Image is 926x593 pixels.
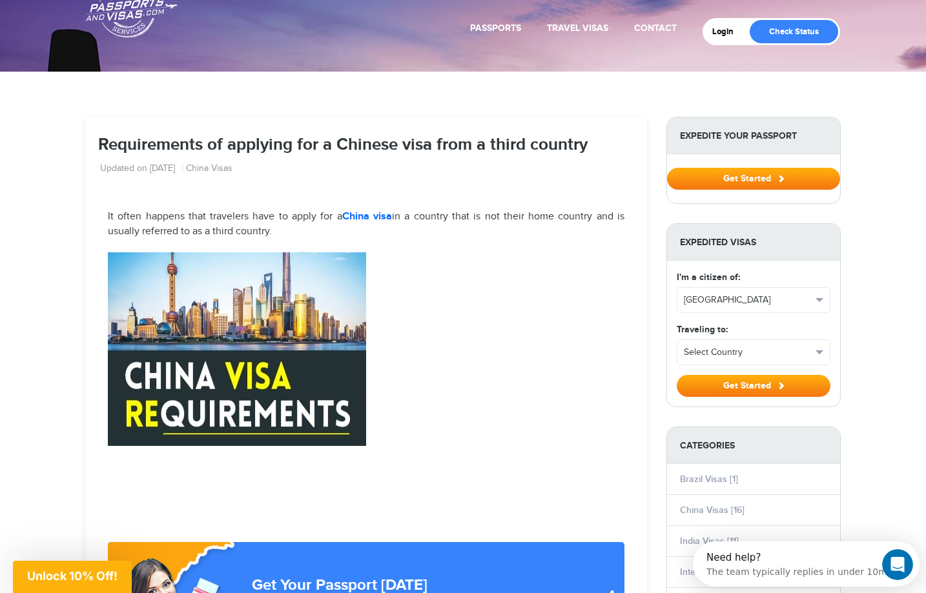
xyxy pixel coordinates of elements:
button: Get Started [677,375,830,397]
span: Unlock 10% Off! [27,569,118,583]
button: Select Country [677,340,830,365]
p: It often happens that travelers have to apply for a in a country that is not their home country a... [108,210,624,239]
iframe: Intercom live chat [882,549,913,580]
a: Get Started [667,173,840,183]
li: Updated on [DATE] [100,163,183,176]
span: Select Country [684,346,812,359]
iframe: Intercom live chat discovery launcher [693,541,920,587]
span: [GEOGRAPHIC_DATA] [684,294,812,307]
a: International Travel [22] [680,567,776,578]
a: Travel Visas [547,23,608,34]
a: China visa [342,210,392,223]
div: Need help? [14,11,194,21]
div: The team typically replies in under 10m [14,21,194,35]
a: Login [712,26,743,37]
a: Passports [470,23,521,34]
a: India Visas [11] [680,536,739,547]
label: Traveling to: [677,323,728,336]
a: Check Status [750,20,838,43]
button: Get Started [667,168,840,190]
a: Contact [634,23,677,34]
div: Open Intercom Messenger [5,5,232,41]
strong: Expedite Your Passport [667,117,840,154]
a: China Visas [186,163,232,176]
label: I'm a citizen of: [677,270,740,284]
strong: Categories [667,427,840,464]
a: China Visas [16] [680,505,745,516]
div: Unlock 10% Off! [13,561,132,593]
h1: Requirements of applying for a Chinese visa from a third country [98,136,634,155]
a: Brazil Visas [1] [680,474,738,485]
button: [GEOGRAPHIC_DATA] [677,288,830,312]
strong: Expedited Visas [667,224,840,261]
